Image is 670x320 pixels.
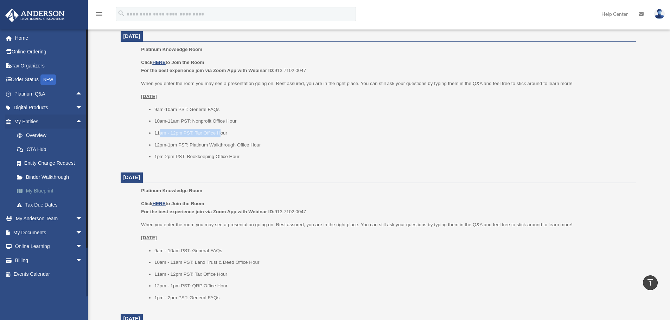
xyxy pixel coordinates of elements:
[10,170,93,184] a: Binder Walkthrough
[76,115,90,129] span: arrow_drop_up
[10,156,93,170] a: Entity Change Request
[154,117,631,125] li: 10am-11am PST: Nonprofit Office Hour
[643,275,658,290] a: vertical_align_top
[141,200,631,216] p: 913 7102 0047
[76,87,90,101] span: arrow_drop_up
[76,212,90,226] span: arrow_drop_down
[5,31,93,45] a: Home
[5,240,93,254] a: Online Learningarrow_drop_down
[154,247,631,255] li: 9am - 10am PST: General FAQs
[5,87,93,101] a: Platinum Q&Aarrow_drop_up
[154,105,631,114] li: 9am-10am PST: General FAQs
[154,270,631,279] li: 11am - 12pm PST: Tax Office Hour
[5,73,93,87] a: Order StatusNEW
[141,188,202,193] span: Platinum Knowledge Room
[76,226,90,240] span: arrow_drop_down
[154,152,631,161] li: 1pm-2pm PST: Bookkeeping Office Hour
[5,59,93,73] a: Tax Organizers
[3,8,67,22] img: Anderson Advisors Platinum Portal
[141,209,274,214] b: For the best experience join via Zoom App with Webinar ID:
[141,201,204,206] b: Click to Join the Room
[10,142,93,156] a: CTA Hub
[76,240,90,254] span: arrow_drop_down
[76,101,90,115] span: arrow_drop_down
[5,101,93,115] a: Digital Productsarrow_drop_down
[154,129,631,137] li: 11am - 12pm PST: Tax Office Hour
[154,141,631,149] li: 12pm-1pm PST: Platinum Walkthrough Office Hour
[5,115,93,129] a: My Entitiesarrow_drop_up
[123,175,140,180] span: [DATE]
[154,294,631,302] li: 1pm - 2pm PST: General FAQs
[5,253,93,267] a: Billingarrow_drop_down
[141,58,631,75] p: 913 7102 0047
[154,258,631,267] li: 10am - 11am PST: Land Trust & Deed Office Hour
[141,60,204,65] b: Click to Join the Room
[141,94,157,99] u: [DATE]
[5,226,93,240] a: My Documentsarrow_drop_down
[152,201,165,206] a: HERE
[123,33,140,39] span: [DATE]
[152,60,165,65] a: HERE
[10,198,93,212] a: Tax Due Dates
[40,74,56,85] div: NEW
[76,253,90,268] span: arrow_drop_down
[141,221,631,229] p: When you enter the room you may see a presentation going on. Rest assured, you are in the right p...
[95,12,103,18] a: menu
[141,68,274,73] b: For the best experience join via Zoom App with Webinar ID:
[141,47,202,52] span: Platinum Knowledge Room
[117,9,125,17] i: search
[646,278,655,287] i: vertical_align_top
[654,9,665,19] img: User Pic
[141,79,631,88] p: When you enter the room you may see a presentation going on. Rest assured, you are in the right p...
[154,282,631,290] li: 12pm - 1pm PST: QRP Office Hour
[10,129,93,143] a: Overview
[5,212,93,226] a: My Anderson Teamarrow_drop_down
[5,45,93,59] a: Online Ordering
[141,235,157,240] u: [DATE]
[95,10,103,18] i: menu
[5,267,93,281] a: Events Calendar
[10,184,93,198] a: My Blueprint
